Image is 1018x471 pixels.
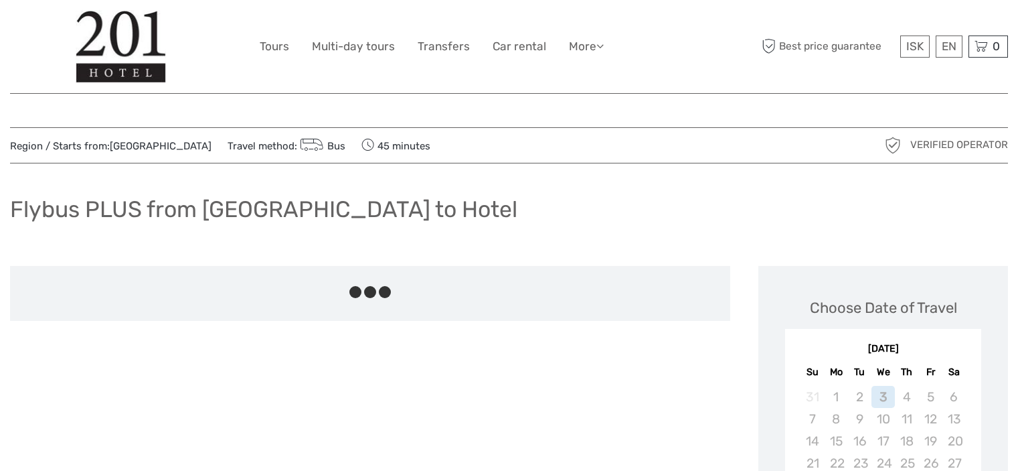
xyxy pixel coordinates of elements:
[76,10,167,83] img: 1139-69e80d06-57d7-4973-b0b3-45c5474b2b75_logo_big.jpg
[10,139,211,153] span: Region / Starts from:
[895,430,918,452] div: Not available Thursday, September 18th, 2025
[871,363,895,381] div: We
[800,430,824,452] div: Not available Sunday, September 14th, 2025
[810,297,957,318] div: Choose Date of Travel
[758,36,897,58] span: Best price guarantee
[936,36,962,58] div: EN
[361,136,430,155] span: 45 minutes
[785,342,981,356] div: [DATE]
[942,408,966,430] div: Not available Saturday, September 13th, 2025
[848,430,871,452] div: Not available Tuesday, September 16th, 2025
[825,430,848,452] div: Not available Monday, September 15th, 2025
[825,363,848,381] div: Mo
[871,386,895,408] div: Not available Wednesday, September 3rd, 2025
[260,37,289,56] a: Tours
[800,408,824,430] div: Not available Sunday, September 7th, 2025
[228,136,345,155] span: Travel method:
[991,40,1002,53] span: 0
[918,386,942,408] div: Not available Friday, September 5th, 2025
[906,40,924,53] span: ISK
[825,408,848,430] div: Not available Monday, September 8th, 2025
[882,135,904,156] img: verified_operator_grey_128.png
[569,37,604,56] a: More
[895,408,918,430] div: Not available Thursday, September 11th, 2025
[800,386,824,408] div: Not available Sunday, August 31st, 2025
[312,37,395,56] a: Multi-day tours
[918,430,942,452] div: Not available Friday, September 19th, 2025
[800,363,824,381] div: Su
[871,430,895,452] div: Not available Wednesday, September 17th, 2025
[942,386,966,408] div: Not available Saturday, September 6th, 2025
[848,386,871,408] div: Not available Tuesday, September 2nd, 2025
[297,140,345,152] a: Bus
[918,363,942,381] div: Fr
[825,386,848,408] div: Not available Monday, September 1st, 2025
[848,408,871,430] div: Not available Tuesday, September 9th, 2025
[895,386,918,408] div: Not available Thursday, September 4th, 2025
[895,363,918,381] div: Th
[871,408,895,430] div: Not available Wednesday, September 10th, 2025
[10,196,517,223] h1: Flybus PLUS from [GEOGRAPHIC_DATA] to Hotel
[942,363,966,381] div: Sa
[418,37,470,56] a: Transfers
[918,408,942,430] div: Not available Friday, September 12th, 2025
[493,37,546,56] a: Car rental
[910,138,1008,152] span: Verified Operator
[848,363,871,381] div: Tu
[110,140,211,152] a: [GEOGRAPHIC_DATA]
[942,430,966,452] div: Not available Saturday, September 20th, 2025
